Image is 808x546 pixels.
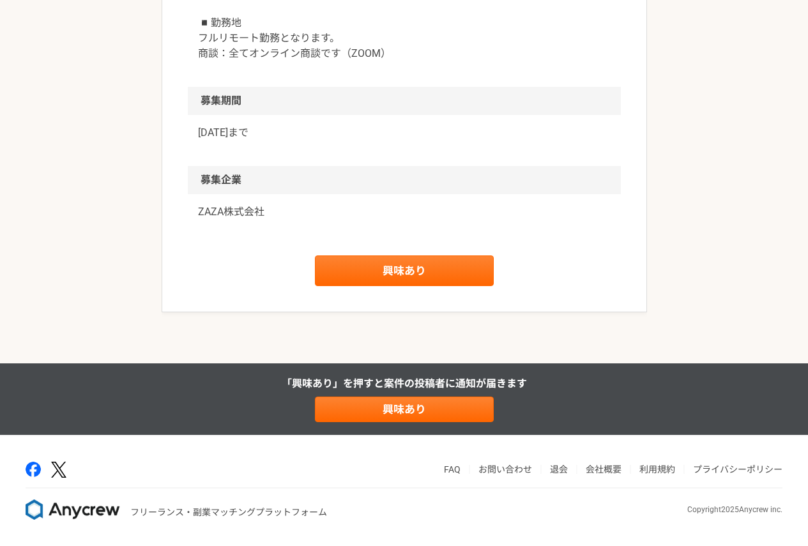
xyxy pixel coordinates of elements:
a: ZAZA株式会社 [198,204,611,220]
a: FAQ [444,464,461,474]
img: 8DqYSo04kwAAAAASUVORK5CYII= [26,499,120,520]
p: [DATE]まで [198,125,611,140]
p: Copyright 2025 Anycrew inc. [687,504,782,515]
a: 興味あり [315,397,494,422]
img: facebook-2adfd474.png [26,462,41,477]
a: プライバシーポリシー [693,464,782,474]
a: 会社概要 [586,464,621,474]
img: x-391a3a86.png [51,462,66,478]
h2: 募集企業 [188,166,621,194]
a: お問い合わせ [478,464,532,474]
p: 「興味あり」を押すと 案件の投稿者に通知が届きます [282,376,527,391]
p: フリーランス・副業マッチングプラットフォーム [130,506,327,519]
h2: 募集期間 [188,87,621,115]
a: 興味あり [315,255,494,286]
a: 利用規約 [639,464,675,474]
a: 退会 [550,464,568,474]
